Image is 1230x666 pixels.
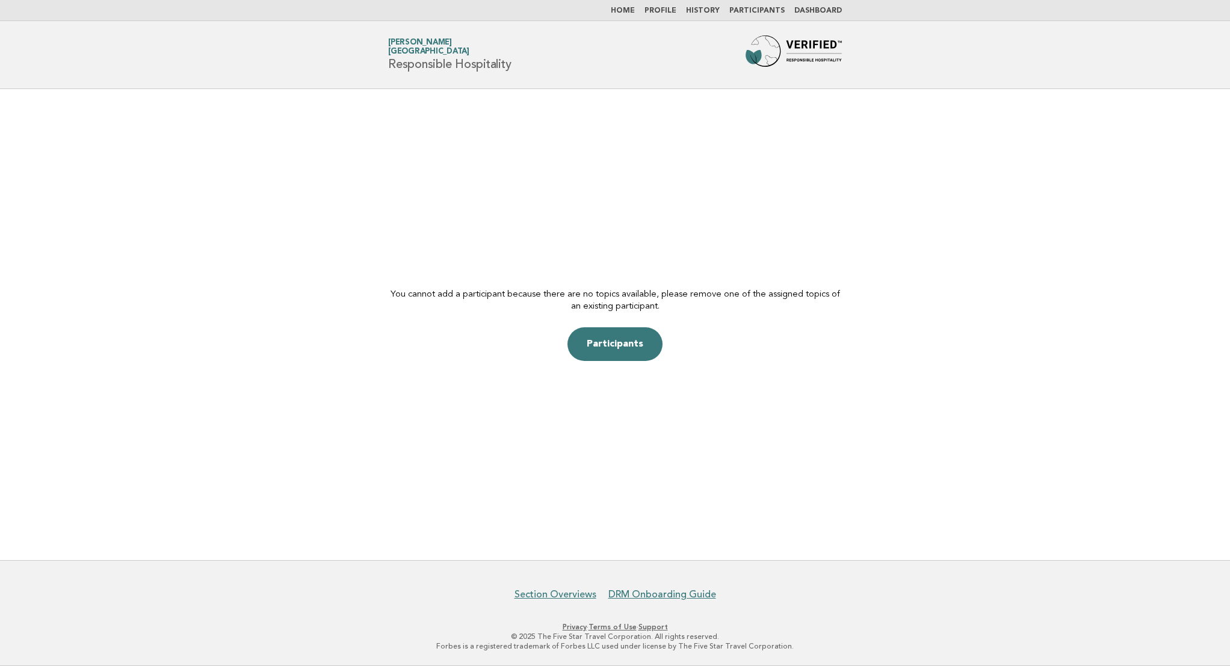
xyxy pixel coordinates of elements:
[247,641,983,651] p: Forbes is a registered trademark of Forbes LLC used under license by The Five Star Travel Corpora...
[388,39,469,55] a: [PERSON_NAME][GEOGRAPHIC_DATA]
[589,623,637,631] a: Terms of Use
[388,289,842,313] p: You cannot add a participant because there are no topics available, please remove one of the assi...
[247,622,983,632] p: · ·
[638,623,668,631] a: Support
[247,632,983,641] p: © 2025 The Five Star Travel Corporation. All rights reserved.
[388,39,511,70] h1: Responsible Hospitality
[746,35,842,74] img: Forbes Travel Guide
[608,588,716,600] a: DRM Onboarding Guide
[729,7,785,14] a: Participants
[563,623,587,631] a: Privacy
[611,7,635,14] a: Home
[567,327,663,361] a: Participants
[794,7,842,14] a: Dashboard
[515,588,596,600] a: Section Overviews
[388,48,469,56] span: [GEOGRAPHIC_DATA]
[644,7,676,14] a: Profile
[686,7,720,14] a: History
